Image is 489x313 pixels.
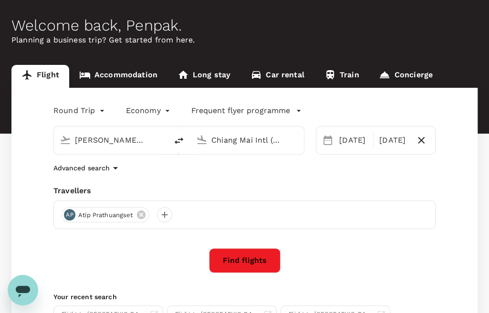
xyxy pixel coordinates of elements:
span: Atip Prathuangset [73,210,139,220]
a: Concierge [369,65,442,88]
p: Frequent flyer programme [191,105,290,116]
div: Travellers [53,185,436,197]
button: Find flights [209,248,281,273]
button: Open [161,139,163,141]
a: Accommodation [69,65,167,88]
button: Advanced search [53,162,121,174]
a: Train [314,65,369,88]
p: Your recent search [53,292,436,302]
input: Going to [211,133,284,147]
div: Economy [126,103,172,118]
a: Flight [11,65,69,88]
a: Car rental [240,65,314,88]
div: APAtip Prathuangset [62,207,149,222]
button: Open [297,139,299,141]
div: Welcome back , Penpak . [11,17,478,34]
div: [DATE] [335,131,371,150]
button: Frequent flyer programme [191,105,302,116]
div: AP [64,209,75,220]
a: Long stay [167,65,240,88]
p: Advanced search [53,163,110,173]
iframe: Button to launch messaging window [8,275,38,305]
div: [DATE] [375,131,411,150]
input: Depart from [75,133,147,147]
div: Round Trip [53,103,107,118]
p: Planning a business trip? Get started from here. [11,34,478,46]
button: delete [167,129,190,152]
